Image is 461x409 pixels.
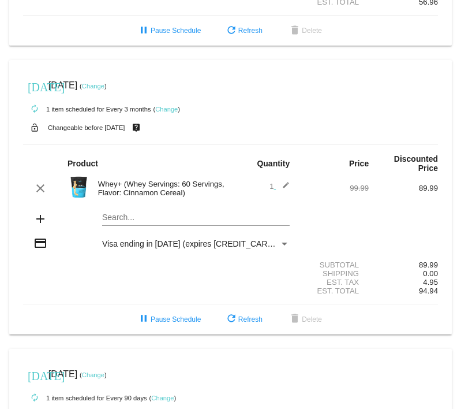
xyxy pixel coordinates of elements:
a: Change [82,371,104,378]
mat-icon: [DATE] [28,79,42,93]
div: 89.99 [369,184,438,192]
span: Refresh [224,27,263,35]
button: Pause Schedule [128,20,210,41]
strong: Price [349,159,369,168]
mat-icon: [DATE] [28,368,42,382]
span: Delete [288,315,322,324]
div: Subtotal [299,261,369,269]
small: 1 item scheduled for Every 90 days [23,395,147,401]
span: Refresh [224,315,263,324]
span: Pause Schedule [137,315,201,324]
div: Est. Total [299,287,369,295]
span: 0.00 [423,269,438,278]
button: Delete [279,309,331,330]
span: Pause Schedule [137,27,201,35]
mat-icon: delete [288,24,302,38]
div: Whey+ (Whey Servings: 60 Servings, Flavor: Cinnamon Cereal) [92,180,231,197]
strong: Quantity [257,159,290,168]
small: ( ) [149,395,177,401]
img: Image-1-Carousel-Whey-5lb-Cin-Cereal-Roman-Berezecky.png [68,176,91,199]
mat-icon: autorenew [28,102,42,116]
a: Change [155,106,178,113]
mat-icon: clear [33,181,47,195]
mat-icon: credit_card [33,236,47,250]
mat-icon: pause [137,24,151,38]
button: Refresh [215,309,272,330]
mat-icon: add [33,212,47,226]
input: Search... [102,213,290,222]
div: Est. Tax [299,278,369,287]
strong: Discounted Price [394,154,438,173]
small: 1 item scheduled for Every 3 months [23,106,151,113]
span: 94.94 [419,287,438,295]
span: Delete [288,27,322,35]
mat-icon: lock_open [28,120,42,135]
small: ( ) [153,106,180,113]
mat-icon: edit [276,181,290,195]
span: 4.95 [423,278,438,287]
mat-icon: delete [288,313,302,326]
a: Change [151,395,174,401]
a: Change [82,83,104,90]
div: 89.99 [369,261,438,269]
span: Visa ending in [DATE] (expires [CREDIT_CARD_DATA]) [102,239,303,248]
button: Pause Schedule [128,309,210,330]
div: Shipping [299,269,369,278]
button: Delete [279,20,331,41]
mat-icon: pause [137,313,151,326]
mat-select: Payment Method [102,239,290,248]
small: ( ) [80,371,107,378]
mat-icon: autorenew [28,391,42,405]
strong: Product [68,159,98,168]
mat-icon: refresh [224,24,238,38]
mat-icon: live_help [129,120,143,135]
mat-icon: refresh [224,313,238,326]
small: ( ) [80,83,107,90]
span: 1 [269,182,290,191]
small: Changeable before [DATE] [48,124,125,131]
div: 99.99 [299,184,369,192]
button: Refresh [215,20,272,41]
